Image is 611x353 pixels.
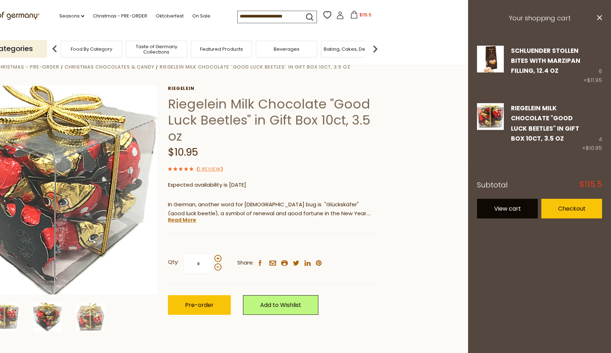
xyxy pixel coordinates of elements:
[185,301,214,309] span: Pre-order
[511,104,579,143] a: Riegelein Milk Chocolate "Good Luck Beetles" in Gift Box 10ct, 3.5 oz
[197,166,223,172] span: ( )
[477,199,538,218] a: View cart
[477,180,508,190] span: Subtotal
[128,44,185,55] a: Taste of Germany Collections
[359,12,372,18] span: $115.5
[199,166,221,173] a: 1 Review
[168,295,231,315] button: Pre-order
[168,86,377,91] a: Riegelein
[541,199,602,218] a: Checkout
[48,42,62,56] img: previous arrow
[477,103,504,153] a: Riegelein Milk Chocolate "Good Luck Beetles" in Gift Box 10ct, 3.5 oz
[160,64,351,70] a: Riegelein Milk Chocolate "Good Luck Beetles" in Gift Box 10ct, 3.5 oz
[582,103,602,153] div: 4 ×
[168,200,377,218] p: In German, another word for [DEMOGRAPHIC_DATA] bug is "Glückskäfer" (good luck beetle), a symbol ...
[156,12,184,20] a: Oktoberfest
[200,46,243,52] a: Featured Products
[76,303,105,331] img: Riegelein Milk Chocolate "Good Luck Beetles" in Gift Box 10ct, 3.5 oz
[586,144,602,152] span: $10.95
[168,258,179,267] strong: Qty:
[168,145,198,159] span: $10.95
[274,46,299,52] a: Beverages
[346,11,376,21] button: $115.5
[477,46,504,85] a: Schluender Stollen Bites with Marzipan Filling, 12.4 oz
[368,42,382,56] img: next arrow
[71,46,112,52] a: Food By Category
[477,103,504,130] img: Riegelein Milk Chocolate "Good Luck Beetles" in Gift Box 10ct, 3.5 oz
[583,46,602,85] div: 6 ×
[580,181,602,188] span: $115.5
[324,46,379,52] a: Baking, Cakes, Desserts
[65,64,154,70] a: Christmas Chocolates & Candy
[587,76,602,84] span: $11.95
[243,295,318,315] a: Add to Wishlist
[168,216,196,223] a: Read More
[511,46,580,75] a: Schluender Stollen Bites with Marzipan Filling, 12.4 oz
[477,46,504,72] img: Schluender Stollen Bites with Marzipan Filling, 12.4 oz
[93,12,147,20] a: Christmas - PRE-ORDER
[192,12,210,20] a: On Sale
[168,181,377,190] p: Expected availability is [DATE]
[184,254,213,273] input: Qty:
[33,303,62,331] img: Riegelein Milk Chocolate "Good Luck Beetles" in Gift Box 10ct, 3.5 oz
[168,96,377,144] h1: Riegelein Milk Chocolate "Good Luck Beetles" in Gift Box 10ct, 3.5 oz
[59,12,84,20] a: Seasons
[237,258,254,267] span: Share:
